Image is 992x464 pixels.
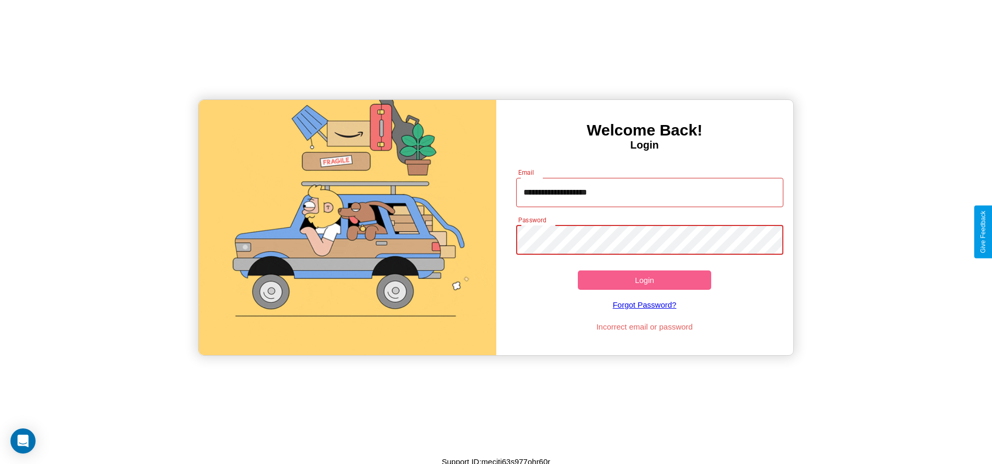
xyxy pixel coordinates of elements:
label: Email [518,168,534,177]
h4: Login [496,139,793,151]
p: Incorrect email or password [511,320,778,334]
img: gif [199,100,496,355]
div: Give Feedback [979,211,987,253]
label: Password [518,216,546,224]
div: Open Intercom Messenger [10,428,36,454]
button: Login [578,270,712,290]
h3: Welcome Back! [496,121,793,139]
a: Forgot Password? [511,290,778,320]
